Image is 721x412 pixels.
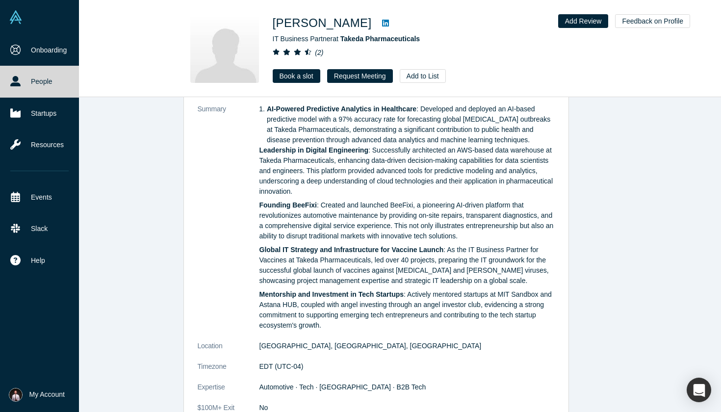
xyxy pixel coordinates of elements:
a: Book a slot [273,69,320,83]
img: Alchemist Vault Logo [9,10,23,24]
dt: Summary [198,104,259,341]
strong: Global IT Strategy and Infrastructure for Vaccine Launch [259,246,444,254]
h1: [PERSON_NAME] [273,14,372,32]
img: Madiyar Kumurbekov's Profile Image [190,14,259,83]
button: Add Review [558,14,609,28]
button: Request Meeting [327,69,393,83]
strong: AI-Powered Predictive Analytics in Healthcare [267,105,416,113]
span: IT Business Partner at [273,35,420,43]
li: : Developed and deployed an AI-based predictive model with a 97% accuracy rate for forecasting gl... [267,104,555,145]
p: : Successfully architected an AWS-based data warehouse at Takeda Pharmaceuticals, enhancing data-... [259,145,555,197]
dd: [GEOGRAPHIC_DATA], [GEOGRAPHIC_DATA], [GEOGRAPHIC_DATA] [259,341,555,351]
p: : Actively mentored startups at MIT Sandbox and Astana HUB, coupled with angel investing through ... [259,289,555,331]
span: Automotive · Tech · [GEOGRAPHIC_DATA] · B2B Tech [259,383,426,391]
button: My Account [9,388,65,402]
span: My Account [29,389,65,400]
dt: Location [198,341,259,361]
strong: Mentorship and Investment in Tech Startups [259,290,404,298]
span: Help [31,256,45,266]
img: Denis Vurdov's Account [9,388,23,402]
strong: Founding BeeFixi [259,201,317,209]
button: Add to List [400,69,446,83]
dd: EDT (UTC-04) [259,361,555,372]
p: : Created and launched BeeFixi, a pioneering AI-driven platform that revolutionizes automotive ma... [259,200,555,241]
dt: Expertise [198,382,259,403]
i: ( 2 ) [315,49,323,56]
a: Takeda Pharmaceuticals [340,35,420,43]
button: Feedback on Profile [615,14,690,28]
strong: Leadership in Digital Engineering [259,146,368,154]
p: : As the IT Business Partner for Vaccines at Takeda Pharmaceuticals, led over 40 projects, prepar... [259,245,555,286]
dt: Timezone [198,361,259,382]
